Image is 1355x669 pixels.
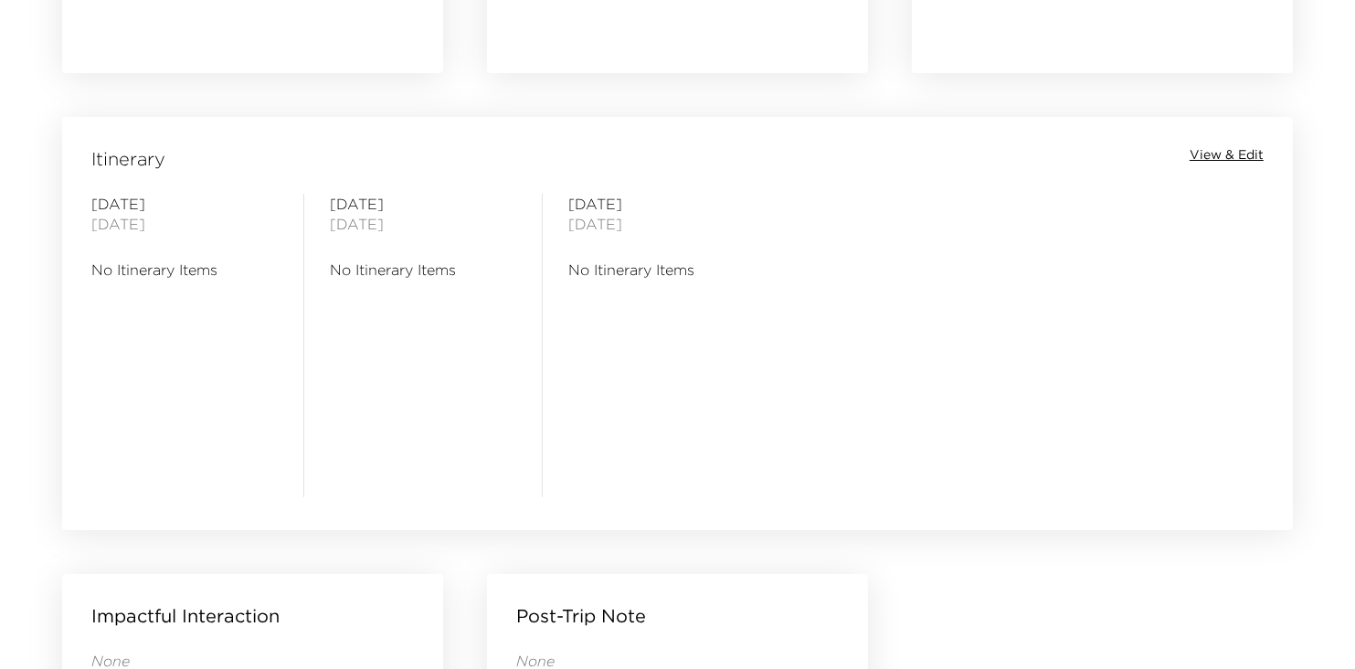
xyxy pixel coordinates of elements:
span: [DATE] [330,214,516,234]
span: Itinerary [91,146,165,172]
span: [DATE] [568,214,755,234]
p: Post-Trip Note [516,603,646,629]
span: [DATE] [91,194,278,214]
span: No Itinerary Items [91,260,278,280]
span: No Itinerary Items [330,260,516,280]
span: [DATE] [568,194,755,214]
span: No Itinerary Items [568,260,755,280]
p: Impactful Interaction [91,603,280,629]
span: [DATE] [330,194,516,214]
button: View & Edit [1190,146,1264,165]
span: [DATE] [91,214,278,234]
